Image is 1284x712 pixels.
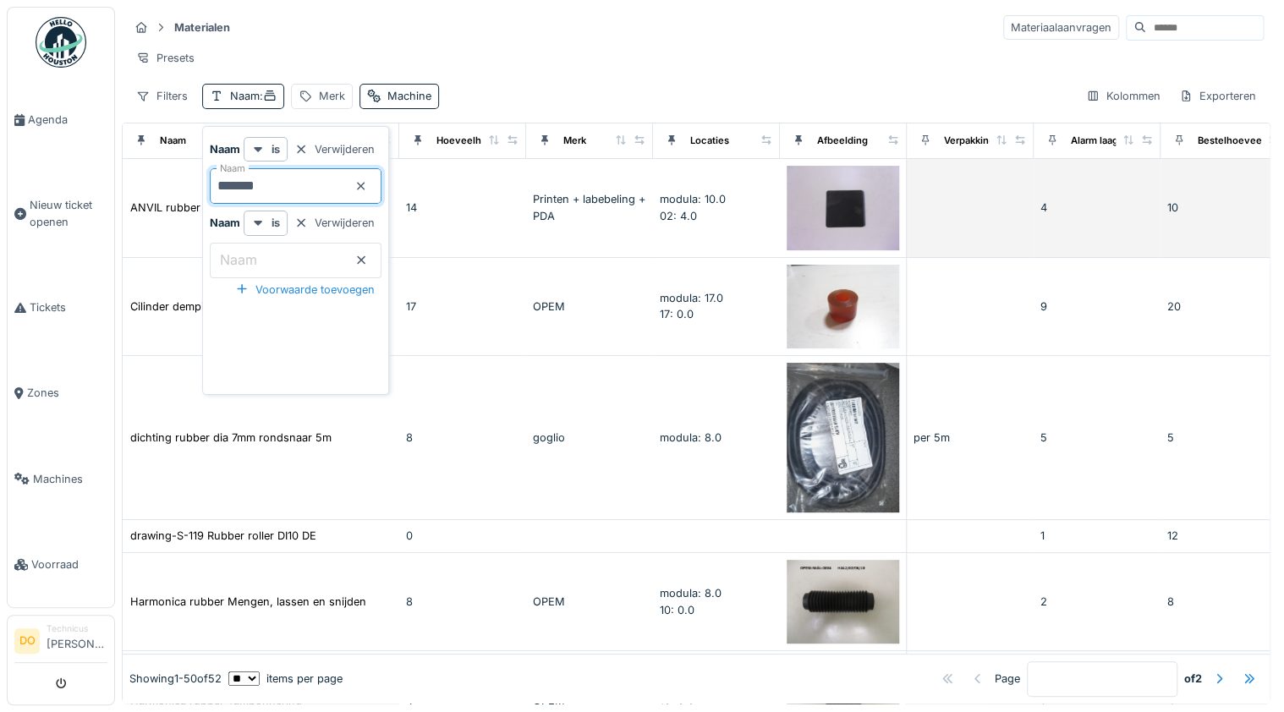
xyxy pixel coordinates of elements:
[27,385,107,401] span: Zones
[406,594,519,610] div: 8
[130,430,332,446] div: dichting rubber dia 7mm rondsnaar 5m
[228,278,381,301] div: Voorwaarde toevoegen
[228,671,343,687] div: items per page
[944,134,995,148] div: Verpakking
[1167,594,1281,610] div: 8
[660,292,723,304] span: modula: 17.0
[272,141,280,157] strong: is
[210,141,240,157] strong: Naam
[160,134,186,148] div: Naam
[406,528,519,544] div: 0
[129,46,202,70] div: Presets
[533,594,646,610] div: OPEM
[533,191,646,223] div: Printen + labebeling + PDA
[1040,200,1154,216] div: 4
[1040,430,1154,446] div: 5
[1071,134,1152,148] div: Alarm laag niveau
[1040,298,1154,315] div: 9
[319,88,345,104] div: Merk
[787,560,899,644] img: Harmonica rubber Mengen, lassen en snijden
[1184,671,1202,687] strong: of 2
[1167,528,1281,544] div: 12
[660,210,697,222] span: 02: 4.0
[33,471,107,487] span: Machines
[14,628,40,654] li: DO
[230,88,277,104] div: Naam
[30,299,107,315] span: Tickets
[995,671,1020,687] div: Page
[817,134,868,148] div: Afbeelding
[660,308,694,320] span: 17: 0.0
[533,430,646,446] div: goglio
[1078,84,1168,108] div: Kolommen
[288,138,381,161] div: Verwijderen
[406,430,519,446] div: 8
[210,215,240,231] strong: Naam
[660,431,722,444] span: modula: 8.0
[167,19,237,36] strong: Materialen
[1172,84,1264,108] div: Exporteren
[288,211,381,234] div: Verwijderen
[387,88,431,104] div: Machine
[47,622,107,635] div: Technicus
[130,298,354,315] div: Cilinder demping rode rubber 25x12x18mm
[130,528,316,544] div: drawing-S-119 Rubber roller DI10 DE
[130,200,280,216] div: ANVIL rubber 98x98 (single)
[406,200,519,216] div: 14
[47,622,107,659] li: [PERSON_NAME]
[1040,528,1154,544] div: 1
[31,556,107,572] span: Voorraad
[1167,430,1281,446] div: 5
[406,298,519,315] div: 17
[660,193,726,205] span: modula: 10.0
[28,112,107,128] span: Agenda
[563,134,586,148] div: Merk
[129,84,195,108] div: Filters
[1167,200,1281,216] div: 10
[533,298,646,315] div: OPEM
[217,249,261,270] label: Naam
[690,134,729,148] div: Locaties
[787,166,899,250] img: ANVIL rubber 98x98 (single)
[914,430,1027,446] div: per 5m
[1003,15,1119,40] div: Materiaalaanvragen
[660,587,722,600] span: modula: 8.0
[436,134,496,148] div: Hoeveelheid
[660,604,694,616] span: 10: 0.0
[787,363,899,512] img: dichting rubber dia 7mm rondsnaar 5m
[1040,594,1154,610] div: 2
[260,90,277,102] span: :
[129,671,222,687] div: Showing 1 - 50 of 52
[272,215,280,231] strong: is
[1167,298,1281,315] div: 20
[130,594,366,610] div: Harmonica rubber Mengen, lassen en snijden
[217,162,249,176] label: Naam
[36,17,86,68] img: Badge_color-CXgf-gQk.svg
[30,197,107,229] span: Nieuw ticket openen
[787,265,899,349] img: Cilinder demping rode rubber 25x12x18mm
